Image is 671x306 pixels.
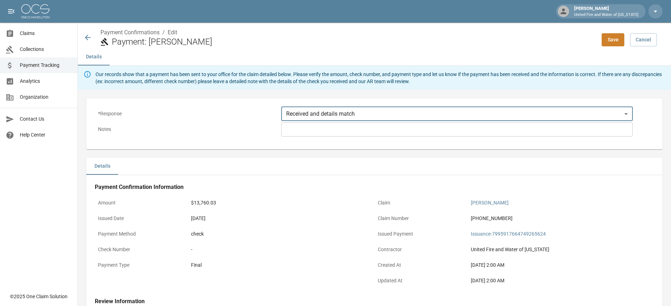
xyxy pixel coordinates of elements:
[4,4,18,18] button: open drawer
[20,93,72,101] span: Organization
[471,231,546,237] a: Issuance-7995917664749265624
[375,212,468,225] p: Claim Number
[162,28,165,37] li: /
[471,261,651,269] div: [DATE] 2:00 AM
[191,199,371,207] div: $13,760.03
[95,227,188,241] p: Payment Method
[78,48,110,65] button: Details
[112,37,596,47] h2: Payment: [PERSON_NAME]
[95,107,281,121] p: * Response
[471,277,651,284] div: [DATE] 2:00 AM
[630,33,657,46] a: Cancel
[471,246,651,253] div: United Fire and Water of [US_STATE]
[571,5,641,18] div: [PERSON_NAME]
[20,62,72,69] span: Payment Tracking
[100,28,596,37] nav: breadcrumb
[602,33,624,46] button: Save
[95,243,188,256] p: Check Number
[95,122,281,136] p: Notes
[78,48,671,65] div: anchor tabs
[95,258,188,272] p: Payment Type
[191,215,371,222] div: [DATE]
[20,115,72,123] span: Contact Us
[375,274,468,288] p: Updated At
[375,243,468,256] p: Contractor
[574,12,638,18] p: United Fire and Water of [US_STATE]
[95,212,188,225] p: Issued Date
[375,196,468,210] p: Claim
[100,29,160,36] a: Payment Confirmations
[95,298,654,305] h4: Review Information
[86,158,118,175] button: Details
[375,258,468,272] p: Created At
[281,107,633,121] div: Received and details match
[191,261,371,269] div: Final
[21,4,50,18] img: ocs-logo-white-transparent.png
[20,46,72,53] span: Collections
[471,200,509,206] a: [PERSON_NAME]
[86,158,663,175] div: details tabs
[20,131,72,139] span: Help Center
[95,196,188,210] p: Amount
[191,246,371,253] div: -
[20,77,72,85] span: Analytics
[10,293,68,300] div: © 2025 One Claim Solution
[168,29,177,36] a: Edit
[95,184,654,191] h4: Payment Confirmation Information
[20,30,72,37] span: Claims
[375,227,468,241] p: Issued Payment
[471,215,651,222] div: [PHONE_NUMBER]
[191,230,371,238] div: check
[96,68,665,88] div: Our records show that a payment has been sent to your office for the claim detailed below. Please...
